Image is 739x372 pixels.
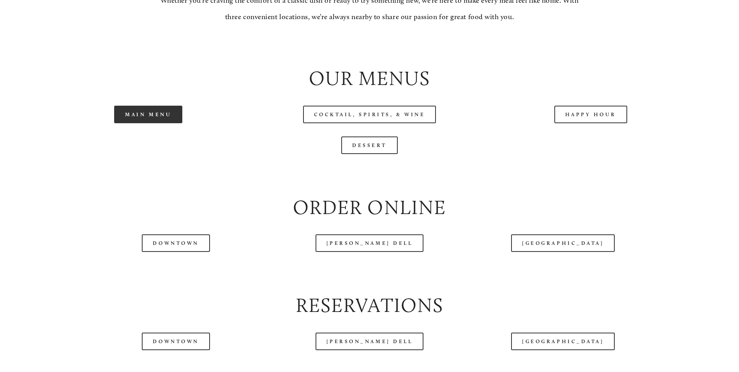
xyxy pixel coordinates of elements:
a: Main Menu [114,106,182,123]
a: [PERSON_NAME] Dell [316,333,424,350]
a: Dessert [341,136,398,154]
a: Downtown [142,333,210,350]
h2: Reservations [44,292,695,319]
a: [GEOGRAPHIC_DATA] [511,333,615,350]
a: [PERSON_NAME] Dell [316,234,424,252]
a: [GEOGRAPHIC_DATA] [511,234,615,252]
a: Downtown [142,234,210,252]
h2: Order Online [44,194,695,221]
h2: Our Menus [44,65,695,92]
a: Cocktail, Spirits, & Wine [303,106,436,123]
a: Happy Hour [554,106,628,123]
